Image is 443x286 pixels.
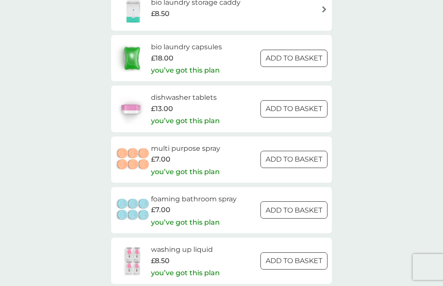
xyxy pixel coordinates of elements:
[151,103,173,114] span: £13.00
[151,267,220,279] p: you’ve got this plan
[116,195,151,225] img: foaming bathroom spray
[266,205,322,216] p: ADD TO BASKET
[116,144,151,175] img: multi purpose spray
[260,100,327,118] button: ADD TO BASKET
[116,43,148,73] img: bio laundry capsules
[260,201,327,219] button: ADD TO BASKET
[260,252,327,270] button: ADD TO BASKET
[151,204,170,216] span: £7.00
[151,65,220,76] p: you’ve got this plan
[151,154,170,165] span: £7.00
[151,244,220,255] h6: washing up liquid
[151,255,170,267] span: £8.50
[151,143,220,154] h6: multi purpose spray
[266,154,322,165] p: ADD TO BASKET
[260,151,327,168] button: ADD TO BASKET
[151,115,220,127] p: you’ve got this plan
[266,103,322,114] p: ADD TO BASKET
[116,246,151,276] img: washing up liquid
[151,8,170,19] span: £8.50
[151,92,220,103] h6: dishwasher tablets
[151,194,237,205] h6: foaming bathroom spray
[151,53,173,64] span: £18.00
[151,41,222,53] h6: bio laundry capsules
[266,255,322,267] p: ADD TO BASKET
[151,217,220,228] p: you’ve got this plan
[321,6,327,13] img: arrow right
[260,50,327,67] button: ADD TO BASKET
[266,53,322,64] p: ADD TO BASKET
[151,166,220,178] p: you’ve got this plan
[116,94,146,124] img: dishwasher tablets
